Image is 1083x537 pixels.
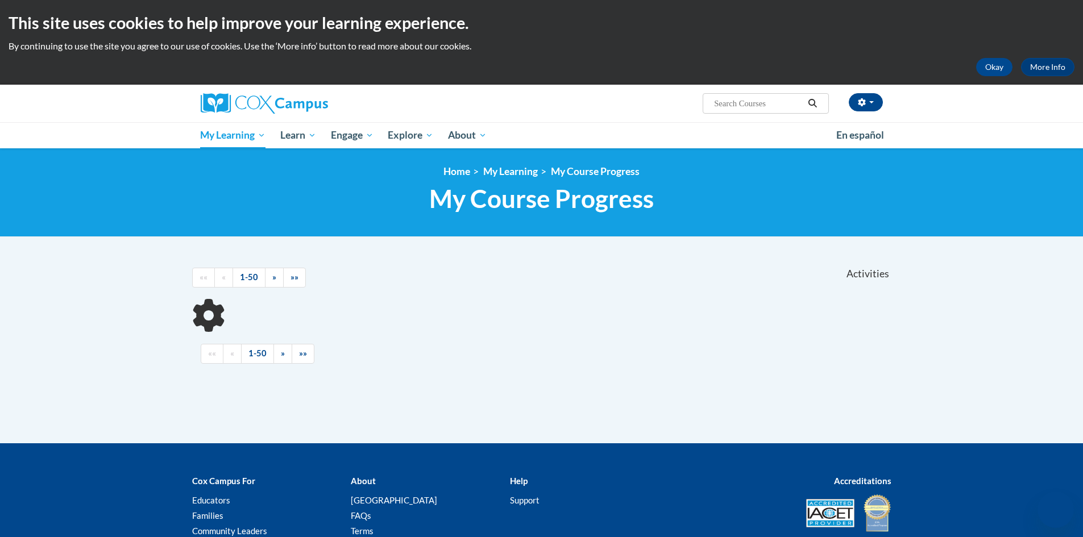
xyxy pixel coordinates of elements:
[351,526,374,536] a: Terms
[429,184,654,214] span: My Course Progress
[976,58,1013,76] button: Okay
[192,510,223,521] a: Families
[388,128,433,142] span: Explore
[200,128,265,142] span: My Learning
[201,93,417,114] a: Cox Campus
[241,344,274,364] a: 1-50
[849,93,883,111] button: Account Settings
[847,268,889,280] span: Activities
[9,11,1074,34] h2: This site uses cookies to help improve your learning experience.
[834,476,891,486] b: Accreditations
[273,122,323,148] a: Learn
[200,272,208,282] span: ««
[806,499,854,527] img: Accredited IACET® Provider
[1021,58,1074,76] a: More Info
[483,165,538,177] a: My Learning
[713,97,804,110] input: Search Courses
[863,493,891,533] img: IDA® Accredited
[510,476,528,486] b: Help
[193,122,273,148] a: My Learning
[331,128,374,142] span: Engage
[9,40,1074,52] p: By continuing to use the site you agree to our use of cookies. Use the ‘More info’ button to read...
[208,348,216,358] span: ««
[441,122,494,148] a: About
[273,344,292,364] a: Next
[201,344,223,364] a: Begining
[192,495,230,505] a: Educators
[443,165,470,177] a: Home
[1038,492,1074,528] iframe: Button to launch messaging window
[184,122,900,148] div: Main menu
[201,93,328,114] img: Cox Campus
[829,123,891,147] a: En español
[291,272,298,282] span: »»
[192,268,215,288] a: Begining
[230,348,234,358] span: «
[214,268,233,288] a: Previous
[351,495,437,505] a: [GEOGRAPHIC_DATA]
[192,526,267,536] a: Community Leaders
[222,272,226,282] span: «
[551,165,640,177] a: My Course Progress
[380,122,441,148] a: Explore
[804,97,821,110] button: Search
[510,495,540,505] a: Support
[281,348,285,358] span: »
[836,129,884,141] span: En español
[272,272,276,282] span: »
[299,348,307,358] span: »»
[223,344,242,364] a: Previous
[280,128,316,142] span: Learn
[448,128,487,142] span: About
[351,476,376,486] b: About
[292,344,314,364] a: End
[323,122,381,148] a: Engage
[233,268,265,288] a: 1-50
[351,510,371,521] a: FAQs
[265,268,284,288] a: Next
[283,268,306,288] a: End
[192,476,255,486] b: Cox Campus For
